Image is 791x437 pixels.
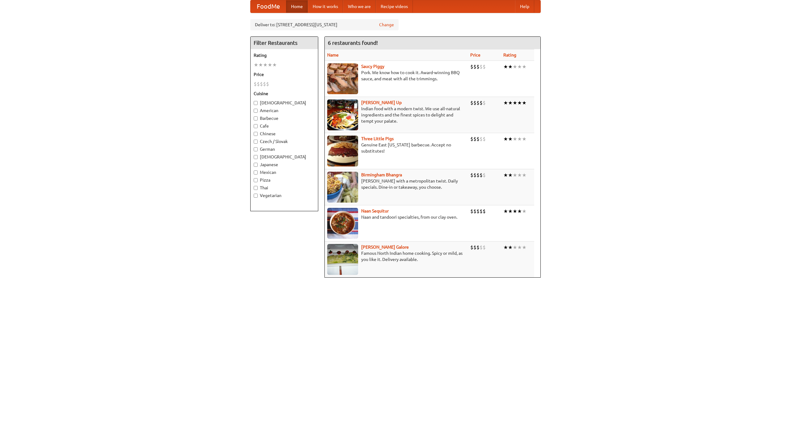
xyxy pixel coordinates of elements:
[254,162,315,168] label: Japanese
[254,192,315,199] label: Vegetarian
[480,63,483,70] li: $
[327,172,358,203] img: bhangra.jpg
[503,53,516,57] a: Rating
[254,185,315,191] label: Thai
[254,163,258,167] input: Japanese
[254,131,315,137] label: Chinese
[266,81,269,87] li: $
[254,123,315,129] label: Cafe
[513,172,517,179] li: ★
[473,208,476,215] li: $
[254,100,315,106] label: [DEMOGRAPHIC_DATA]
[254,186,258,190] input: Thai
[473,99,476,106] li: $
[327,208,358,239] img: naansequitur.jpg
[480,172,483,179] li: $
[473,172,476,179] li: $
[254,170,258,174] input: Mexican
[515,0,534,13] a: Help
[251,37,318,49] h4: Filter Restaurants
[517,136,522,142] li: ★
[513,63,517,70] li: ★
[376,0,413,13] a: Recipe videos
[254,61,258,68] li: ★
[480,208,483,215] li: $
[268,61,272,68] li: ★
[260,81,263,87] li: $
[254,140,258,144] input: Czech / Slovak
[473,136,476,142] li: $
[470,136,473,142] li: $
[503,63,508,70] li: ★
[513,136,517,142] li: ★
[327,178,465,190] p: [PERSON_NAME] with a metropolitan twist. Daily specials. Dine-in or takeaway, you choose.
[517,244,522,251] li: ★
[483,136,486,142] li: $
[483,208,486,215] li: $
[522,244,527,251] li: ★
[483,244,486,251] li: $
[503,136,508,142] li: ★
[483,172,486,179] li: $
[327,106,465,124] p: Indian food with a modern twist. We use all-natural ingredients and the finest spices to delight ...
[522,136,527,142] li: ★
[476,136,480,142] li: $
[476,208,480,215] li: $
[254,194,258,198] input: Vegetarian
[508,172,513,179] li: ★
[476,99,480,106] li: $
[328,40,378,46] ng-pluralize: 6 restaurants found!
[254,146,315,152] label: German
[513,208,517,215] li: ★
[327,63,358,94] img: saucy.jpg
[254,81,257,87] li: $
[503,172,508,179] li: ★
[263,61,268,68] li: ★
[508,244,513,251] li: ★
[473,244,476,251] li: $
[517,208,522,215] li: ★
[470,244,473,251] li: $
[327,214,465,220] p: Naan and tandoori specialties, from our clay oven.
[254,155,258,159] input: [DEMOGRAPHIC_DATA]
[470,99,473,106] li: $
[361,136,394,141] a: Three Little Pigs
[254,116,258,120] input: Barbecue
[503,244,508,251] li: ★
[254,178,258,182] input: Pizza
[263,81,266,87] li: $
[361,208,389,213] b: Naan Sequitur
[508,136,513,142] li: ★
[522,63,527,70] li: ★
[254,154,315,160] label: [DEMOGRAPHIC_DATA]
[503,208,508,215] li: ★
[522,99,527,106] li: ★
[483,63,486,70] li: $
[470,53,480,57] a: Price
[361,172,402,177] a: Birmingham Bhangra
[476,63,480,70] li: $
[254,90,315,97] h5: Cuisine
[327,142,465,154] p: Genuine East [US_STATE] barbecue. Accept no substitutes!
[327,53,339,57] a: Name
[254,147,258,151] input: German
[254,124,258,128] input: Cafe
[361,64,384,69] a: Saucy Piggy
[517,63,522,70] li: ★
[327,69,465,82] p: Pork. We know how to cook it. Award-winning BBQ sauce, and meat with all the trimmings.
[508,63,513,70] li: ★
[286,0,308,13] a: Home
[522,208,527,215] li: ★
[470,208,473,215] li: $
[522,172,527,179] li: ★
[254,101,258,105] input: [DEMOGRAPHIC_DATA]
[480,99,483,106] li: $
[473,63,476,70] li: $
[308,0,343,13] a: How it works
[250,19,399,30] div: Deliver to: [STREET_ADDRESS][US_STATE]
[483,99,486,106] li: $
[470,172,473,179] li: $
